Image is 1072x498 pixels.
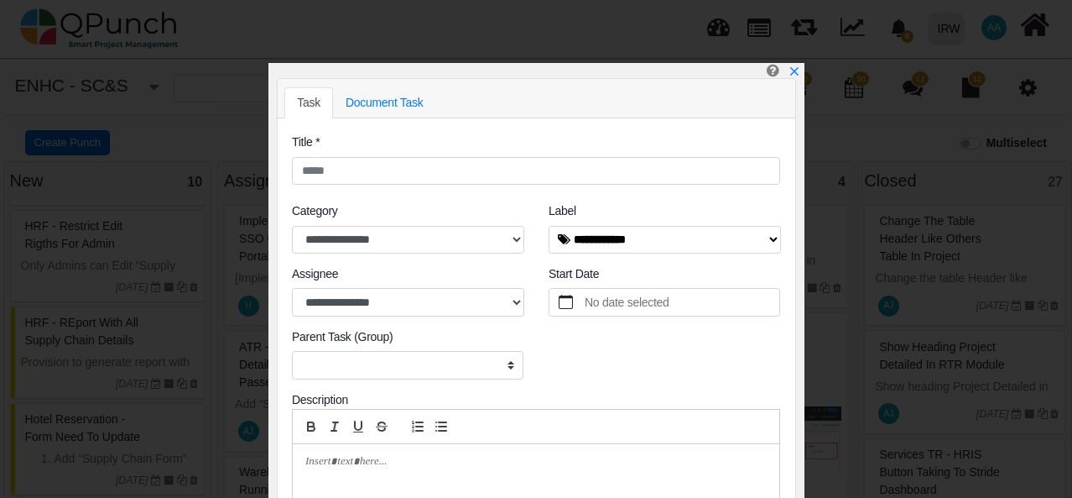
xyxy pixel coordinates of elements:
button: calendar [549,289,582,316]
legend: Start Date [549,265,780,288]
a: x [788,65,800,78]
a: Document Task [333,87,436,118]
legend: Label [549,202,780,225]
i: Create Punch [767,63,779,77]
legend: Assignee [292,265,523,288]
svg: x [788,66,800,77]
svg: calendar [559,295,574,310]
legend: Category [292,202,523,225]
label: Title * [292,134,320,151]
legend: Parent Task (Group) [292,328,523,351]
label: No date selected [582,289,780,316]
a: Task [284,87,333,118]
div: Description [292,391,780,409]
